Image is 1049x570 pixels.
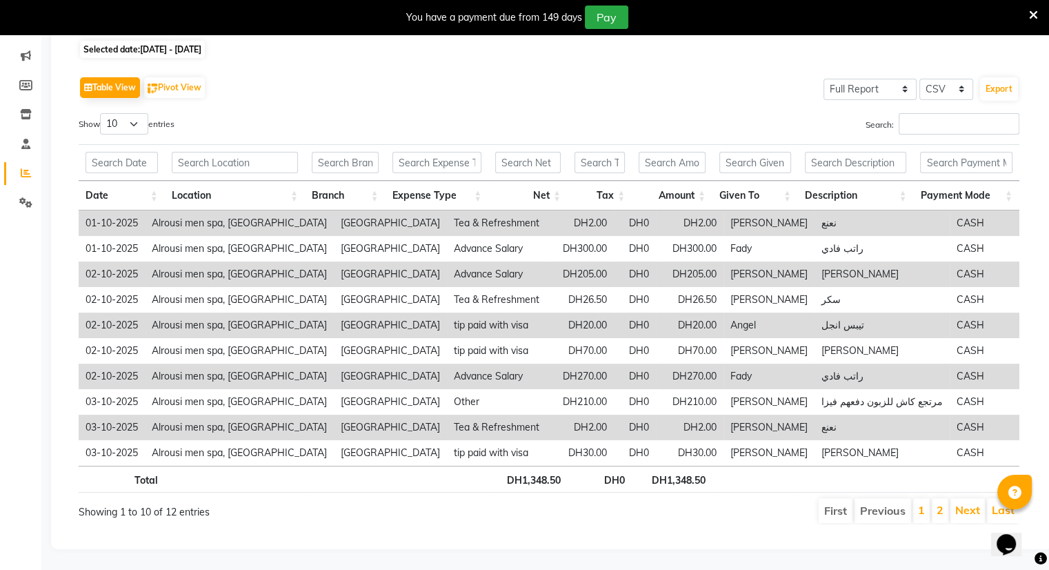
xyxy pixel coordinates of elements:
[568,181,632,210] th: Tax: activate to sort column ascending
[79,262,145,287] td: 02-10-2025
[656,236,723,262] td: DH300.00
[980,77,1018,101] button: Export
[79,415,145,440] td: 03-10-2025
[815,389,950,415] td: مرتجع كاش للزبون دفعهم فيزا
[723,287,815,313] td: [PERSON_NAME]
[488,466,568,493] th: DH1,348.50
[79,364,145,389] td: 02-10-2025
[145,440,334,466] td: Alrousi men spa, [GEOGRAPHIC_DATA]
[656,287,723,313] td: DH26.50
[148,83,158,94] img: pivot.png
[145,364,334,389] td: Alrousi men spa, [GEOGRAPHIC_DATA]
[950,364,1044,389] td: CASH
[723,210,815,236] td: [PERSON_NAME]
[79,287,145,313] td: 02-10-2025
[334,338,447,364] td: [GEOGRAPHIC_DATA]
[546,415,614,440] td: DH2.00
[145,210,334,236] td: Alrousi men spa, [GEOGRAPHIC_DATA]
[145,338,334,364] td: Alrousi men spa, [GEOGRAPHIC_DATA]
[798,181,914,210] th: Description: activate to sort column ascending
[334,262,447,287] td: [GEOGRAPHIC_DATA]
[145,287,334,313] td: Alrousi men spa, [GEOGRAPHIC_DATA]
[656,440,723,466] td: DH30.00
[918,503,925,517] a: 1
[632,181,712,210] th: Amount: activate to sort column ascending
[656,210,723,236] td: DH2.00
[86,152,158,173] input: Search Date
[386,181,489,210] th: Expense Type: activate to sort column ascending
[815,262,950,287] td: [PERSON_NAME]
[723,440,815,466] td: [PERSON_NAME]
[79,497,459,520] div: Showing 1 to 10 of 12 entries
[815,364,950,389] td: راتب فادي
[447,415,546,440] td: Tea & Refreshment
[447,440,546,466] td: tip paid with visa
[447,262,546,287] td: Advance Salary
[79,181,165,210] th: Date: activate to sort column ascending
[815,440,950,466] td: [PERSON_NAME]
[172,152,298,173] input: Search Location
[920,152,1012,173] input: Search Payment Mode
[614,210,656,236] td: DH0
[950,415,1044,440] td: CASH
[392,152,482,173] input: Search Expense Type
[723,389,815,415] td: [PERSON_NAME]
[144,77,205,98] button: Pivot View
[145,262,334,287] td: Alrousi men spa, [GEOGRAPHIC_DATA]
[614,262,656,287] td: DH0
[913,181,1019,210] th: Payment Mode: activate to sort column ascending
[334,313,447,338] td: [GEOGRAPHIC_DATA]
[656,415,723,440] td: DH2.00
[723,338,815,364] td: [PERSON_NAME]
[815,236,950,262] td: راتب فادي
[334,415,447,440] td: [GEOGRAPHIC_DATA]
[495,152,561,173] input: Search Net
[656,262,723,287] td: DH205.00
[546,236,614,262] td: DH300.00
[991,515,1035,556] iframe: chat widget
[334,210,447,236] td: [GEOGRAPHIC_DATA]
[79,440,145,466] td: 03-10-2025
[546,389,614,415] td: DH210.00
[312,152,379,173] input: Search Branch
[447,389,546,415] td: Other
[992,503,1015,517] a: Last
[145,389,334,415] td: Alrousi men spa, [GEOGRAPHIC_DATA]
[614,389,656,415] td: DH0
[815,415,950,440] td: نعنع
[723,236,815,262] td: Fady
[950,236,1044,262] td: CASH
[950,210,1044,236] td: CASH
[447,313,546,338] td: tip paid with visa
[447,236,546,262] td: Advance Salary
[546,364,614,389] td: DH270.00
[80,77,140,98] button: Table View
[334,236,447,262] td: [GEOGRAPHIC_DATA]
[305,181,386,210] th: Branch: activate to sort column ascending
[568,466,632,493] th: DH0
[585,6,628,29] button: Pay
[639,152,706,173] input: Search Amount
[614,415,656,440] td: DH0
[723,364,815,389] td: Fady
[79,210,145,236] td: 01-10-2025
[950,287,1044,313] td: CASH
[546,440,614,466] td: DH30.00
[447,210,546,236] td: Tea & Refreshment
[614,364,656,389] td: DH0
[723,313,815,338] td: Angel
[447,364,546,389] td: Advance Salary
[614,440,656,466] td: DH0
[546,338,614,364] td: DH70.00
[937,503,943,517] a: 2
[79,236,145,262] td: 01-10-2025
[723,415,815,440] td: [PERSON_NAME]
[546,287,614,313] td: DH26.50
[165,181,305,210] th: Location: activate to sort column ascending
[614,338,656,364] td: DH0
[79,313,145,338] td: 02-10-2025
[614,287,656,313] td: DH0
[546,262,614,287] td: DH205.00
[955,503,980,517] a: Next
[632,466,712,493] th: DH1,348.50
